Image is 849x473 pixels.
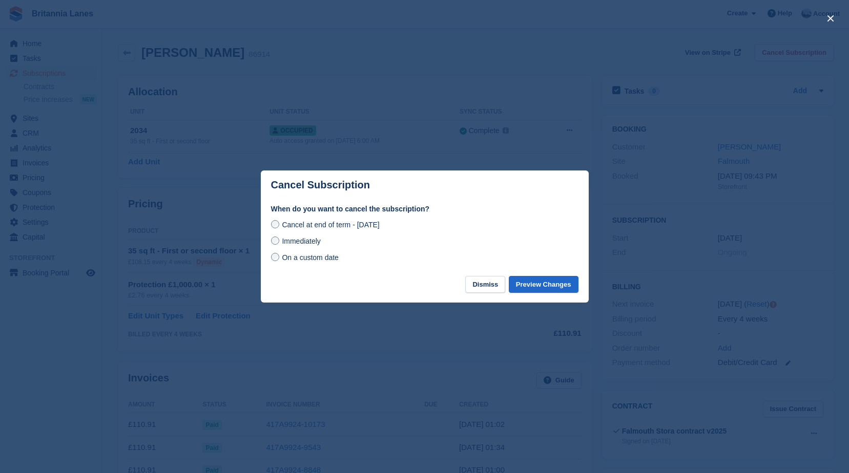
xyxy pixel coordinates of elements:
input: Cancel at end of term - [DATE] [271,220,279,228]
input: Immediately [271,236,279,245]
input: On a custom date [271,253,279,261]
span: On a custom date [282,253,339,262]
button: Preview Changes [509,276,578,293]
label: When do you want to cancel the subscription? [271,204,578,214]
span: Immediately [282,237,320,245]
button: close [822,10,839,27]
p: Cancel Subscription [271,179,370,191]
span: Cancel at end of term - [DATE] [282,221,379,229]
button: Dismiss [465,276,505,293]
